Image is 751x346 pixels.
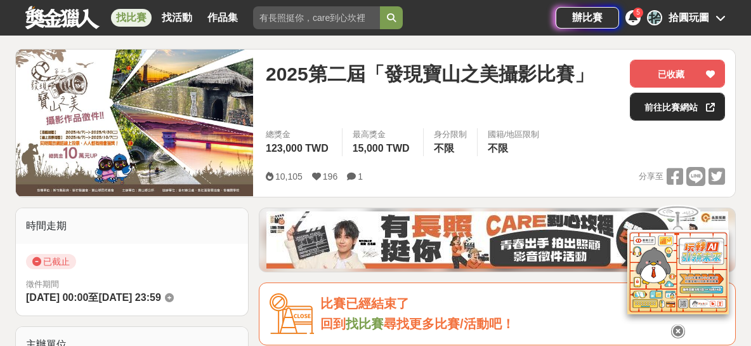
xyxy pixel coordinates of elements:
[669,10,709,25] div: 拾圓玩圖
[647,10,662,25] div: 拾
[88,292,98,303] span: 至
[636,9,640,16] span: 5
[16,50,253,196] img: Cover Image
[253,6,380,29] input: 有長照挺你，care到心坎裡！青春出手，拍出照顧 影音徵件活動
[488,128,540,141] div: 國籍/地區限制
[320,293,725,314] div: 比賽已經結束了
[320,317,346,331] span: 回到
[434,128,467,141] div: 身分限制
[266,60,594,88] span: 2025第二屆「發現寶山之美攝影比賽」
[630,60,725,88] button: 已收藏
[346,317,384,331] a: 找比賽
[26,254,76,269] span: 已截止
[270,293,314,335] img: Icon
[630,93,725,121] a: 前往比賽網站
[16,208,248,244] div: 時間走期
[627,230,729,314] img: d2146d9a-e6f6-4337-9592-8cefde37ba6b.png
[384,317,514,331] span: 尋找更多比賽/活動吧！
[26,292,88,303] span: [DATE] 00:00
[266,128,332,141] span: 總獎金
[157,9,197,27] a: 找活動
[98,292,160,303] span: [DATE] 23:59
[353,128,413,141] span: 最高獎金
[639,167,663,186] span: 分享至
[111,9,152,27] a: 找比賽
[353,143,410,154] span: 15,000 TWD
[358,171,363,182] span: 1
[275,171,303,182] span: 10,105
[488,143,508,154] span: 不限
[266,211,728,269] img: 35ad34ac-3361-4bcf-919e-8d747461931d.jpg
[434,143,454,154] span: 不限
[323,171,337,182] span: 196
[556,7,619,29] a: 辦比賽
[26,279,59,289] span: 徵件期間
[266,143,329,154] span: 123,000 TWD
[202,9,243,27] a: 作品集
